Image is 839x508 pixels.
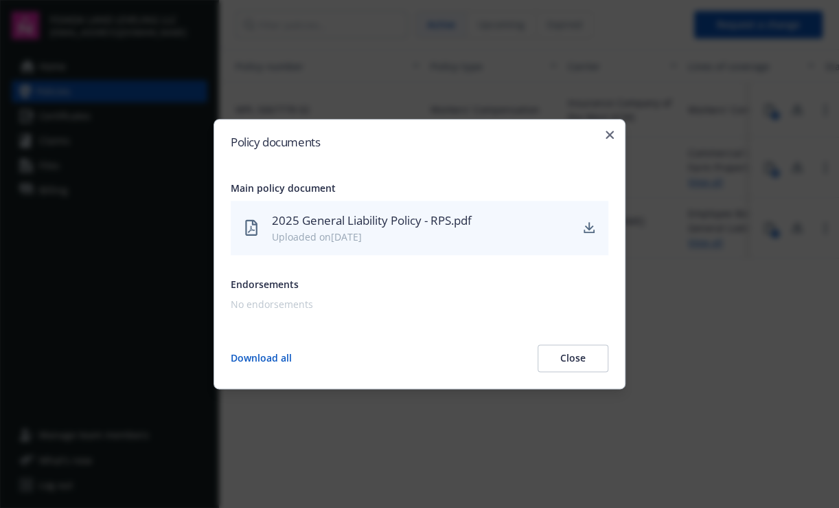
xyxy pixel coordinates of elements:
button: Close [538,344,608,372]
button: Download all [231,344,292,372]
a: download [581,220,597,236]
div: Endorsements [231,277,608,291]
div: Main policy document [231,181,608,195]
h2: Policy documents [231,136,608,148]
div: Uploaded on [DATE] [272,230,570,244]
div: 2025 General Liability Policy - RPS.pdf [272,212,570,230]
div: No endorsements [231,297,603,311]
